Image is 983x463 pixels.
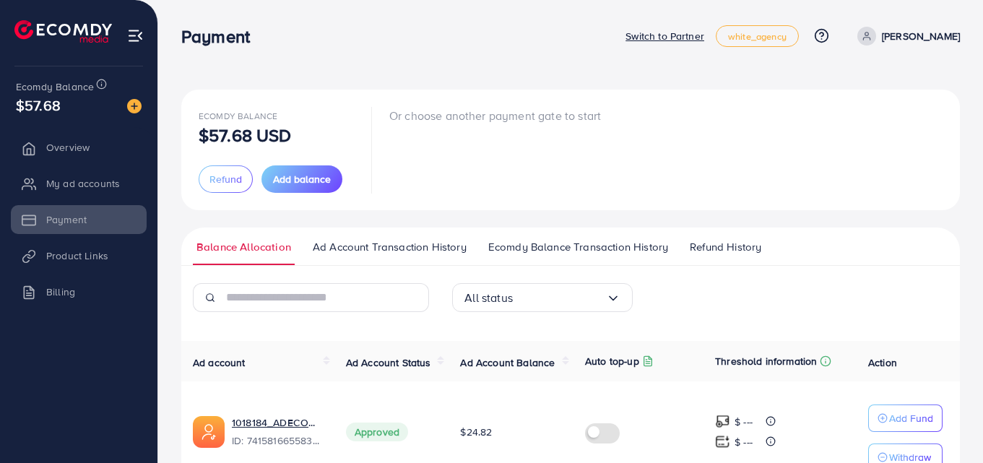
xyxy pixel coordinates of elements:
p: $57.68 USD [199,126,292,144]
a: 1018184_ADECOM_1726629369576 [232,415,323,430]
div: Search for option [452,283,633,312]
img: ic-ads-acc.e4c84228.svg [193,416,225,448]
span: Add balance [273,172,331,186]
a: white_agency [716,25,799,47]
span: Action [868,355,897,370]
img: menu [127,27,144,44]
span: ID: 7415816655839723537 [232,433,323,448]
span: Balance Allocation [196,239,291,255]
span: All status [464,287,513,309]
p: Threshold information [715,352,817,370]
p: Auto top-up [585,352,639,370]
img: image [127,99,142,113]
span: Ad Account Transaction History [313,239,467,255]
h3: Payment [181,26,261,47]
span: Ecomdy Balance [16,79,94,94]
span: Ad Account Balance [460,355,555,370]
span: $57.68 [16,95,61,116]
a: [PERSON_NAME] [852,27,960,46]
span: Refund History [690,239,761,255]
button: Add Fund [868,404,943,432]
button: Refund [199,165,253,193]
div: <span class='underline'>1018184_ADECOM_1726629369576</span></br>7415816655839723537 [232,415,323,449]
span: Ad Account Status [346,355,431,370]
span: Ad account [193,355,246,370]
span: Ecomdy Balance Transaction History [488,239,668,255]
span: $24.82 [460,425,492,439]
span: Refund [209,172,242,186]
p: [PERSON_NAME] [882,27,960,45]
p: Switch to Partner [625,27,704,45]
p: $ --- [735,413,753,430]
span: Approved [346,423,408,441]
span: white_agency [728,32,787,41]
img: top-up amount [715,434,730,449]
p: Add Fund [889,410,933,427]
p: Or choose another payment gate to start [389,107,601,124]
button: Add balance [261,165,342,193]
span: Ecomdy Balance [199,110,277,122]
p: $ --- [735,433,753,451]
input: Search for option [513,287,606,309]
img: logo [14,20,112,43]
img: top-up amount [715,414,730,429]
